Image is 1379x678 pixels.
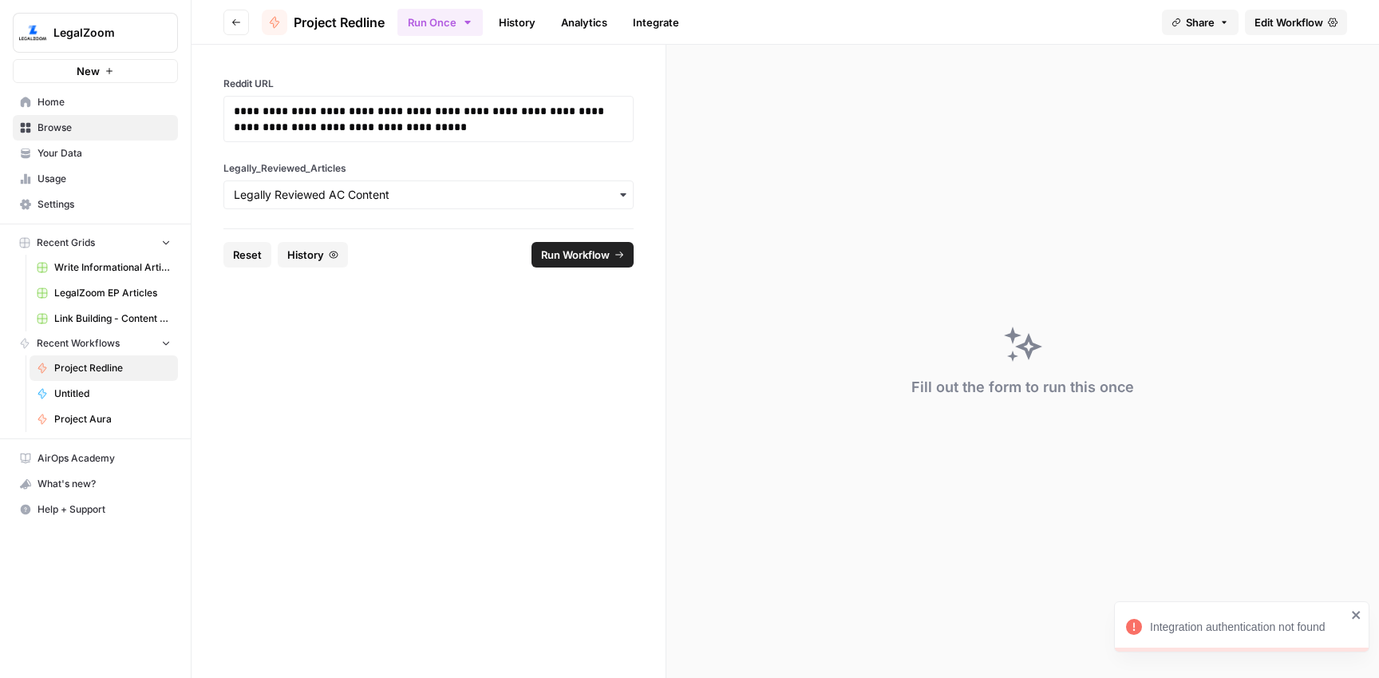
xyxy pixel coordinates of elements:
[14,472,177,496] div: What's new?
[53,25,150,41] span: LegalZoom
[37,336,120,351] span: Recent Workflows
[30,280,178,306] a: LegalZoom EP Articles
[30,355,178,381] a: Project Redline
[38,451,171,466] span: AirOps Academy
[13,166,178,192] a: Usage
[38,172,171,186] span: Usage
[30,255,178,280] a: Write Informational Article
[54,361,171,375] span: Project Redline
[30,381,178,406] a: Untitled
[37,236,95,250] span: Recent Grids
[13,446,178,471] a: AirOps Academy
[1162,10,1239,35] button: Share
[54,412,171,426] span: Project Aura
[911,376,1134,398] div: Fill out the form to run this once
[489,10,545,35] a: History
[223,77,634,91] label: Reddit URL
[30,406,178,432] a: Project Aura
[38,95,171,109] span: Home
[233,247,262,263] span: Reset
[294,13,385,32] span: Project Redline
[1245,10,1347,35] a: Edit Workflow
[262,10,385,35] a: Project Redline
[54,387,171,401] span: Untitled
[13,141,178,166] a: Your Data
[54,260,171,275] span: Write Informational Article
[551,10,617,35] a: Analytics
[38,502,171,517] span: Help + Support
[38,197,171,212] span: Settings
[223,242,271,268] button: Reset
[623,10,689,35] a: Integrate
[278,242,348,268] button: History
[13,13,178,53] button: Workspace: LegalZoom
[397,9,483,36] button: Run Once
[38,146,171,161] span: Your Data
[77,63,100,79] span: New
[38,121,171,135] span: Browse
[1150,619,1346,635] div: Integration authentication not found
[54,286,171,300] span: LegalZoom EP Articles
[13,331,178,355] button: Recent Workflows
[531,242,634,268] button: Run Workflow
[54,311,171,326] span: Link Building - Content Briefs
[13,89,178,115] a: Home
[234,187,623,203] input: Legally Reviewed AC Content
[287,247,324,263] span: History
[223,161,634,176] label: Legally_Reviewed_Articles
[1186,14,1215,30] span: Share
[13,497,178,522] button: Help + Support
[18,18,47,47] img: LegalZoom Logo
[1351,609,1362,621] button: close
[13,115,178,141] a: Browse
[30,306,178,331] a: Link Building - Content Briefs
[13,231,178,255] button: Recent Grids
[13,471,178,497] button: What's new?
[541,247,610,263] span: Run Workflow
[13,192,178,217] a: Settings
[13,59,178,83] button: New
[1255,14,1323,30] span: Edit Workflow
